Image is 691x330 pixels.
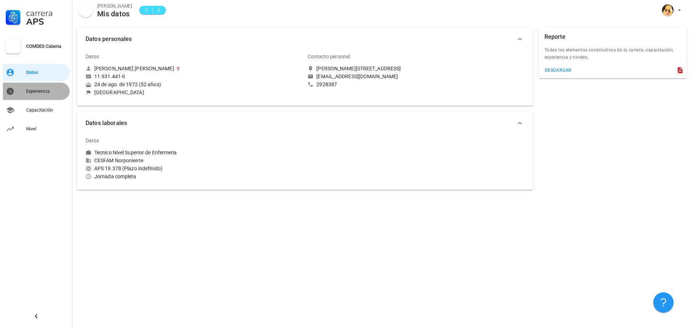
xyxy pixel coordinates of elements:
div: [EMAIL_ADDRESS][DOMAIN_NAME] [316,73,398,80]
button: Datos personales [77,28,533,51]
div: COMDES Calama [26,43,67,49]
a: [PERSON_NAME][STREET_ADDRESS] [308,65,524,72]
div: APS 19.378 (Plazo indefinido) [86,165,302,172]
div: Datos [86,132,99,149]
span: C [144,7,149,14]
div: Jornada completa [86,173,302,180]
a: Capacitación [3,101,70,119]
div: 11.931.441-0 [94,73,125,80]
div: Contacto personal [308,48,350,65]
div: APS [26,17,67,26]
div: avatar [78,3,93,17]
div: Experiencia [26,88,67,94]
span: 3 [156,7,161,14]
div: 24 de ago. de 1972 (52 años) [86,81,302,88]
button: descargar [542,65,575,75]
div: Todos los elementos constitutivos de la carrera; capacitación, experiencia y niveles. [539,46,687,65]
button: Datos laborales [77,112,533,135]
div: avatar [662,4,674,16]
div: Capacitación [26,107,67,113]
div: Tecnico Nivel Superior de Enfermeria [94,149,177,156]
div: Datos [26,70,67,75]
span: Datos laborales [86,118,515,128]
div: Reporte [544,28,565,46]
div: CESFAM Norponiente [86,157,302,164]
div: Carrera [26,9,67,17]
a: Datos [3,64,70,81]
div: Nivel [26,126,67,132]
a: [EMAIL_ADDRESS][DOMAIN_NAME] [308,73,524,80]
div: Datos [86,48,99,65]
a: Experiencia [3,83,70,100]
div: [PERSON_NAME] [97,3,132,10]
div: [PERSON_NAME] [PERSON_NAME] [94,65,174,72]
a: 2928387 [308,81,524,88]
span: Datos personales [86,34,515,44]
div: Mis datos [97,10,132,18]
a: Nivel [3,120,70,138]
div: [PERSON_NAME][STREET_ADDRESS] [316,65,401,72]
div: descargar [544,68,572,73]
div: 2928387 [316,81,337,88]
div: [GEOGRAPHIC_DATA] [94,89,144,96]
